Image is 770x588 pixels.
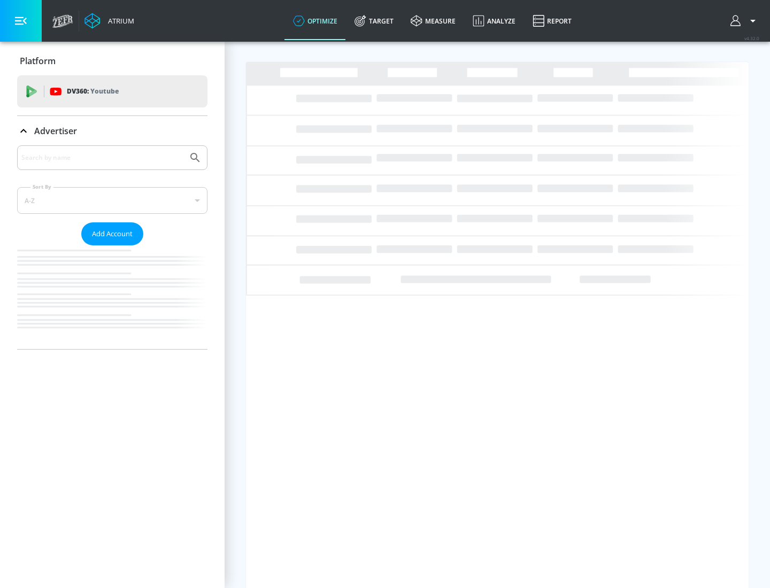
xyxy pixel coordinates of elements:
[744,35,759,41] span: v 4.32.0
[92,228,133,240] span: Add Account
[17,187,207,214] div: A-Z
[17,245,207,349] nav: list of Advertiser
[346,2,402,40] a: Target
[524,2,580,40] a: Report
[17,145,207,349] div: Advertiser
[84,13,134,29] a: Atrium
[402,2,464,40] a: measure
[67,86,119,97] p: DV360:
[104,16,134,26] div: Atrium
[17,75,207,107] div: DV360: Youtube
[21,151,183,165] input: Search by name
[17,116,207,146] div: Advertiser
[30,183,53,190] label: Sort By
[284,2,346,40] a: optimize
[34,125,77,137] p: Advertiser
[464,2,524,40] a: Analyze
[20,55,56,67] p: Platform
[81,222,143,245] button: Add Account
[90,86,119,97] p: Youtube
[17,46,207,76] div: Platform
